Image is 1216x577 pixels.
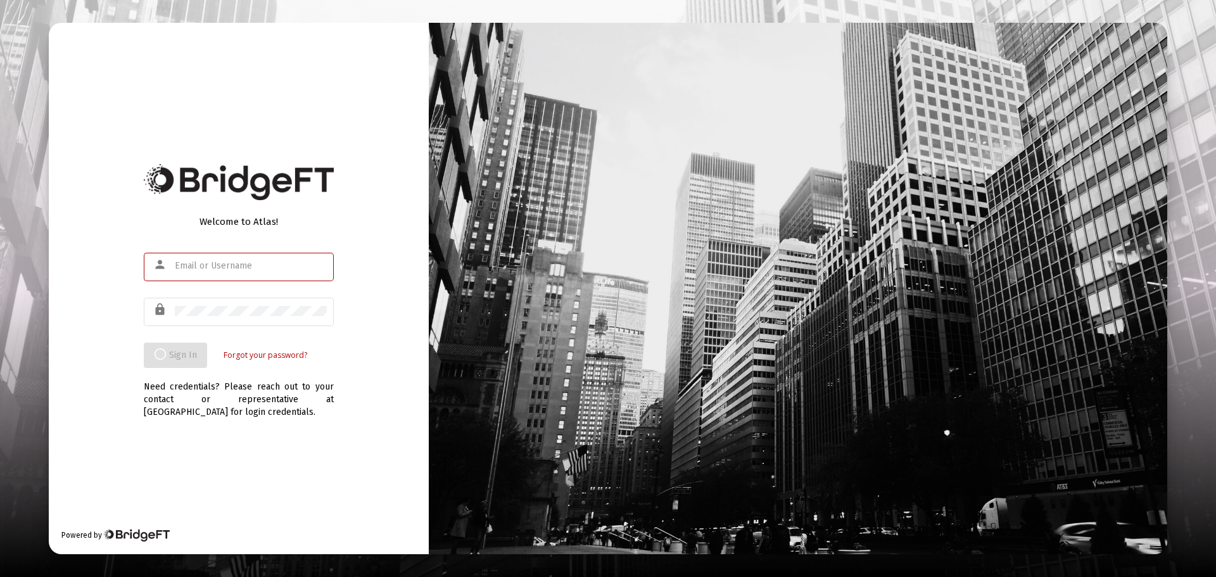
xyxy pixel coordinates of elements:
mat-icon: lock [153,302,168,317]
input: Email or Username [175,261,327,271]
div: Need credentials? Please reach out to your contact or representative at [GEOGRAPHIC_DATA] for log... [144,368,334,419]
img: Bridge Financial Technology Logo [103,529,170,542]
button: Sign In [144,343,207,368]
mat-icon: person [153,257,168,272]
div: Welcome to Atlas! [144,215,334,228]
a: Forgot your password? [224,349,307,362]
div: Powered by [61,529,170,542]
span: Sign In [154,350,197,360]
img: Bridge Financial Technology Logo [144,164,334,200]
